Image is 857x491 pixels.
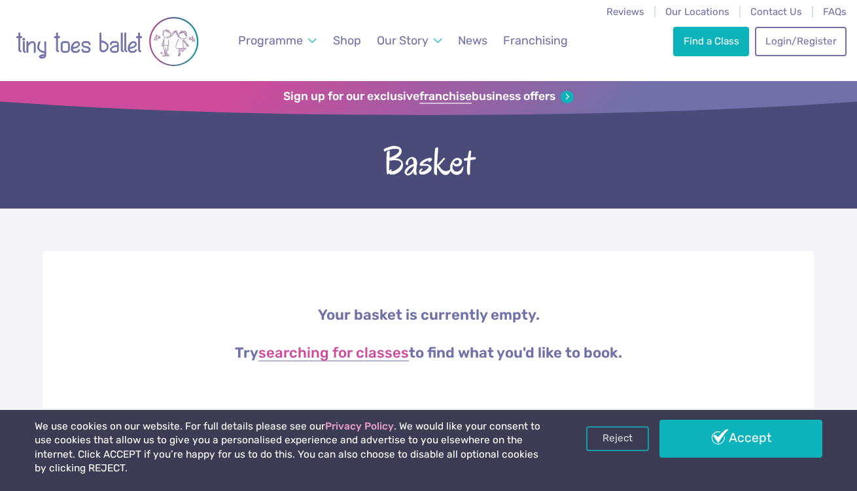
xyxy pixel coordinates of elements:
[232,26,323,56] a: Programme
[755,27,847,56] a: Login/Register
[673,27,749,56] a: Find a Class
[458,33,487,47] span: News
[606,6,644,18] a: Reviews
[497,26,574,56] a: Franchising
[283,90,573,104] a: Sign up for our exclusivefranchisebusiness offers
[35,420,546,476] p: We use cookies on our website. For full details please see our . We would like your consent to us...
[258,346,409,362] a: searching for classes
[81,305,776,326] p: Your basket is currently empty.
[16,8,199,75] img: tiny toes ballet
[823,6,847,18] a: FAQs
[503,33,568,47] span: Franchising
[81,343,776,364] p: Try to find what you'd like to book.
[371,26,448,56] a: Our Story
[377,33,428,47] span: Our Story
[452,26,493,56] a: News
[327,26,367,56] a: Shop
[333,33,361,47] span: Shop
[659,420,822,458] a: Accept
[238,33,303,47] span: Programme
[419,90,472,104] strong: franchise
[750,6,802,18] a: Contact Us
[325,420,394,432] a: Privacy Policy
[665,6,729,18] a: Our Locations
[586,426,649,451] a: Reject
